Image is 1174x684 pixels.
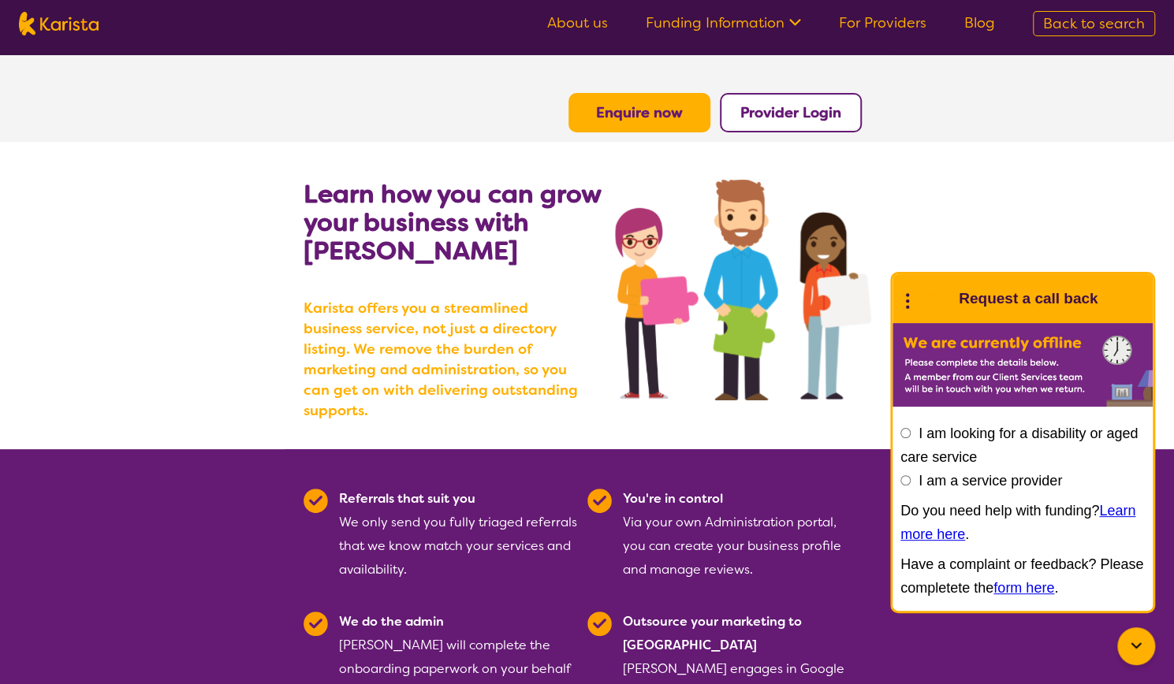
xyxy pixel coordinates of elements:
[339,490,475,507] b: Referrals that suit you
[839,13,926,32] a: For Providers
[547,13,608,32] a: About us
[919,473,1062,489] label: I am a service provider
[304,489,328,513] img: Tick
[1033,11,1155,36] a: Back to search
[646,13,801,32] a: Funding Information
[587,612,612,636] img: Tick
[304,298,587,421] b: Karista offers you a streamlined business service, not just a directory listing. We remove the bu...
[568,93,710,132] button: Enquire now
[993,580,1054,596] a: form here
[720,93,862,132] button: Provider Login
[900,499,1145,546] p: Do you need help with funding? .
[596,103,683,122] a: Enquire now
[19,12,99,35] img: Karista logo
[623,487,862,582] div: Via your own Administration portal, you can create your business profile and manage reviews.
[623,490,723,507] b: You're in control
[964,13,995,32] a: Blog
[339,613,444,630] b: We do the admin
[959,287,1098,310] h1: Request a call back
[587,489,612,513] img: Tick
[339,487,578,582] div: We only send you fully triaged referrals that we know match your services and availability.
[304,612,328,636] img: Tick
[893,323,1153,407] img: Karista offline chat form to request call back
[1043,14,1145,33] span: Back to search
[304,177,601,267] b: Learn how you can grow your business with [PERSON_NAME]
[623,613,802,653] b: Outsource your marketing to [GEOGRAPHIC_DATA]
[615,180,870,400] img: grow your business with Karista
[900,426,1138,465] label: I am looking for a disability or aged care service
[900,552,1145,600] p: Have a complaint or feedback? Please completete the .
[918,283,949,314] img: Karista
[740,103,841,122] a: Provider Login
